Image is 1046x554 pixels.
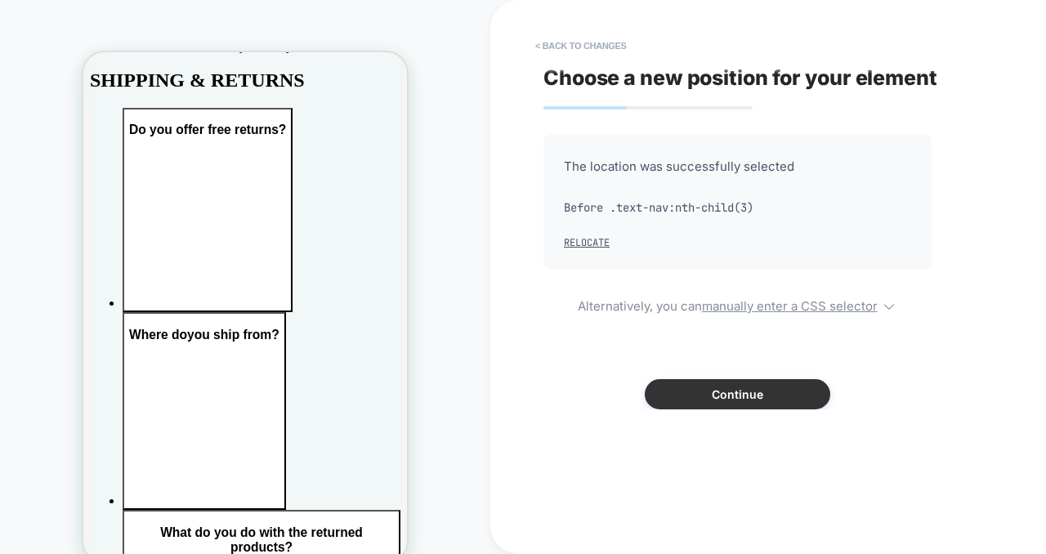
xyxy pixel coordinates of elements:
button: < Back to changes [527,33,635,59]
span: Before .text-nav:nth-child(3) [564,195,911,220]
button: Relocate [564,236,610,249]
span: Choose a new position for your element [543,65,937,90]
span: Alternatively, you can [543,294,932,314]
span: The location was successfully selected [564,154,911,179]
button: Continue [645,379,830,409]
u: manually enter a CSS selector [702,298,878,314]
